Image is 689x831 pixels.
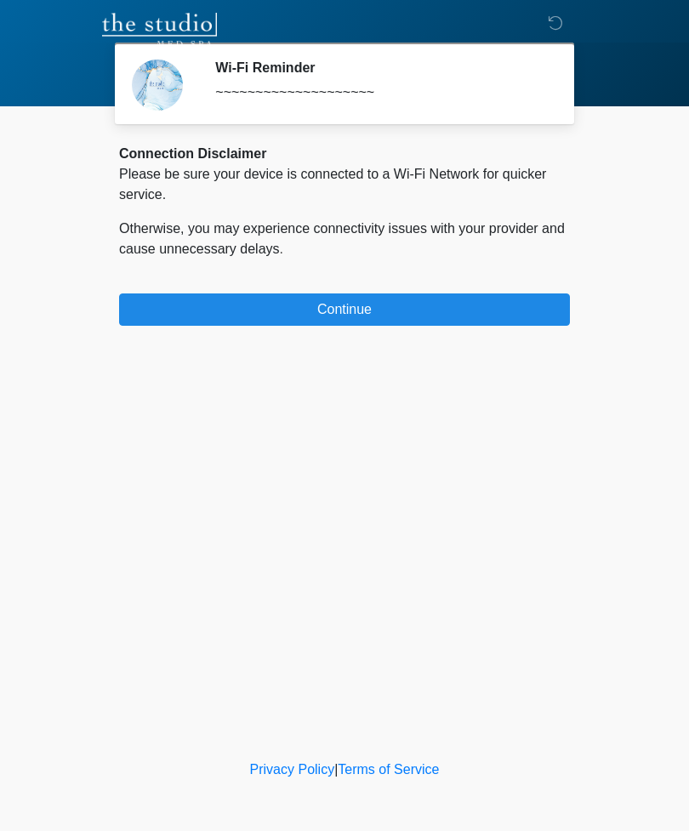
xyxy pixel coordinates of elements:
[102,13,217,47] img: The Studio Med Spa Logo
[119,293,570,326] button: Continue
[215,60,544,76] h2: Wi-Fi Reminder
[250,762,335,777] a: Privacy Policy
[119,219,570,259] p: Otherwise, you may experience connectivity issues with your provider and cause unnecessary delays
[119,144,570,164] div: Connection Disclaimer
[132,60,183,111] img: Agent Avatar
[280,242,283,256] span: .
[119,164,570,205] p: Please be sure your device is connected to a Wi-Fi Network for quicker service.
[215,83,544,103] div: ~~~~~~~~~~~~~~~~~~~~
[334,762,338,777] a: |
[338,762,439,777] a: Terms of Service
